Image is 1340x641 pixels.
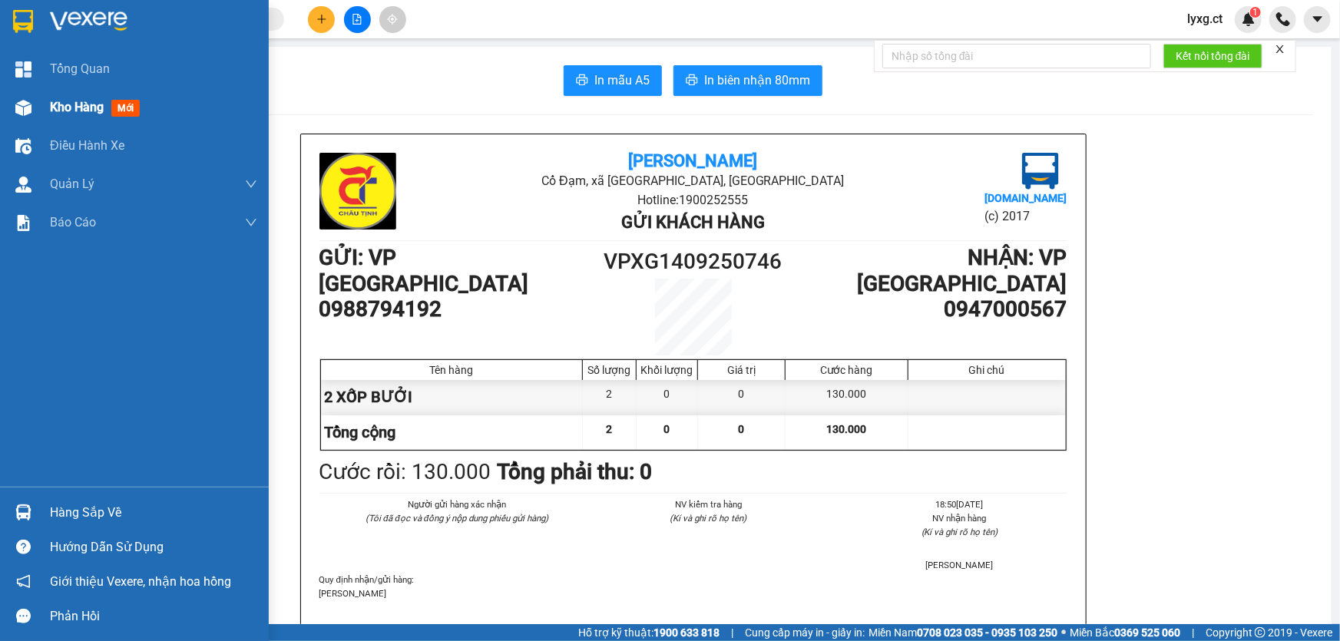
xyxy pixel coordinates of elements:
img: icon-new-feature [1242,12,1256,26]
button: printerIn biên nhận 80mm [673,65,822,96]
b: NHẬN : VP [GEOGRAPHIC_DATA] [858,245,1067,296]
span: plus [316,14,327,25]
span: 1 [1252,7,1258,18]
li: NV nhận hàng [852,511,1067,525]
h1: 0947000567 [786,296,1067,322]
i: (Kí và ghi rõ họ tên) [670,513,746,524]
img: warehouse-icon [15,177,31,193]
span: mới [111,100,140,117]
img: warehouse-icon [15,504,31,520]
b: Gửi khách hàng [621,213,765,232]
li: Cổ Đạm, xã [GEOGRAPHIC_DATA], [GEOGRAPHIC_DATA] [144,38,642,57]
span: file-add [352,14,362,25]
span: Kho hàng [50,100,104,114]
b: GỬI : VP [GEOGRAPHIC_DATA] [19,111,229,163]
span: Giới thiệu Vexere, nhận hoa hồng [50,572,231,591]
div: Cước hàng [789,364,903,376]
div: 2 XỐP BƯỞI [321,380,584,415]
span: copyright [1255,627,1266,638]
b: [PERSON_NAME] [628,151,757,170]
img: warehouse-icon [15,138,31,154]
li: Hotline: 1900252555 [144,57,642,76]
span: 130.000 [826,423,866,435]
span: close [1275,44,1285,55]
div: 0 [698,380,786,415]
button: printerIn mẫu A5 [564,65,662,96]
span: 0 [664,423,670,435]
div: Khối lượng [640,364,693,376]
span: Tổng cộng [325,423,396,441]
strong: 0708 023 035 - 0935 103 250 [917,626,1057,639]
p: [PERSON_NAME] [319,586,1067,600]
div: Phản hồi [50,605,257,628]
span: In biên nhận 80mm [704,71,810,90]
img: solution-icon [15,215,31,231]
span: lyxg.ct [1175,9,1235,28]
button: aim [379,6,406,33]
h1: 0988794192 [319,296,600,322]
span: 0 [739,423,745,435]
span: message [16,609,31,623]
span: | [731,624,733,641]
li: Người gửi hàng xác nhận [350,497,564,511]
i: (Kí và ghi rõ họ tên) [921,527,998,537]
span: Miền Nam [869,624,1057,641]
li: Cổ Đạm, xã [GEOGRAPHIC_DATA], [GEOGRAPHIC_DATA] [444,171,942,190]
div: Giá trị [702,364,781,376]
button: caret-down [1304,6,1331,33]
span: printer [686,74,698,88]
span: ⚪️ [1061,629,1066,636]
li: Hotline: 1900252555 [444,190,942,210]
div: 130.000 [786,380,908,415]
span: Hỗ trợ kỹ thuật: [578,624,720,641]
div: Hướng dẫn sử dụng [50,536,257,559]
div: Số lượng [587,364,632,376]
h1: VPXG1409250746 [600,245,787,279]
span: down [245,178,257,190]
b: GỬI : VP [GEOGRAPHIC_DATA] [319,245,529,296]
img: logo.jpg [19,19,96,96]
li: (c) 2017 [984,207,1067,226]
li: NV kiểm tra hàng [601,497,816,511]
li: 18:50[DATE] [852,497,1067,511]
span: | [1192,624,1194,641]
sup: 1 [1250,7,1261,18]
span: caret-down [1311,12,1325,26]
div: Ghi chú [912,364,1062,376]
span: Miền Bắc [1070,624,1180,641]
img: warehouse-icon [15,100,31,116]
div: 2 [583,380,637,415]
span: Điều hành xe [50,136,124,155]
div: Hàng sắp về [50,501,257,524]
span: Kết nối tổng đài [1176,48,1250,64]
strong: 1900 633 818 [653,626,720,639]
img: logo-vxr [13,10,33,33]
span: Quản Lý [50,174,94,193]
span: Cung cấp máy in - giấy in: [745,624,865,641]
img: logo.jpg [1022,153,1059,190]
img: phone-icon [1276,12,1290,26]
i: (Tôi đã đọc và đồng ý nộp dung phiếu gửi hàng) [366,513,548,524]
div: 0 [637,380,698,415]
b: Tổng phải thu: 0 [498,459,653,484]
div: Quy định nhận/gửi hàng : [319,573,1067,600]
span: Báo cáo [50,213,96,232]
span: In mẫu A5 [594,71,650,90]
strong: 0369 525 060 [1114,626,1180,639]
span: Tổng Quan [50,59,110,78]
img: logo.jpg [319,153,396,230]
span: down [245,216,257,229]
span: aim [387,14,398,25]
span: printer [576,74,588,88]
span: 2 [607,423,613,435]
span: notification [16,574,31,589]
button: file-add [344,6,371,33]
li: [PERSON_NAME] [852,558,1067,572]
div: Cước rồi : 130.000 [319,455,491,489]
button: plus [308,6,335,33]
div: Tên hàng [325,364,579,376]
button: Kết nối tổng đài [1163,44,1262,68]
input: Nhập số tổng đài [882,44,1151,68]
span: question-circle [16,540,31,554]
img: dashboard-icon [15,61,31,78]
